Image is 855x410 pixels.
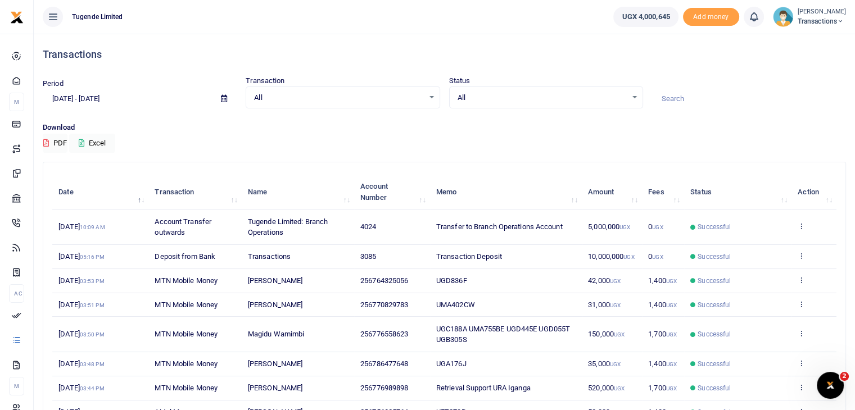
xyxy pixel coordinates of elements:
[684,175,791,209] th: Status: activate to sort column ascending
[588,222,630,231] span: 5,000,000
[360,330,408,338] span: 256776558623
[9,377,24,395] li: M
[248,359,302,368] span: [PERSON_NAME]
[588,300,621,309] span: 31,000
[642,175,684,209] th: Fees: activate to sort column ascending
[9,284,24,303] li: Ac
[58,222,105,231] span: [DATE]
[698,359,731,369] span: Successful
[155,384,218,392] span: MTN Mobile Money
[436,276,467,285] span: UGD836F
[354,175,430,209] th: Account Number: activate to sort column ascending
[698,383,731,393] span: Successful
[360,222,376,231] span: 4024
[360,359,408,368] span: 256786477648
[436,222,563,231] span: Transfer to Branch Operations Account
[80,224,105,230] small: 10:09 AM
[648,359,677,368] span: 1,400
[698,329,731,339] span: Successful
[80,302,105,308] small: 03:51 PM
[155,330,218,338] span: MTN Mobile Money
[248,252,291,261] span: Transactions
[666,331,677,338] small: UGX
[155,252,215,261] span: Deposit from Bank
[588,359,621,368] span: 35,000
[58,300,104,309] span: [DATE]
[80,361,105,367] small: 03:48 PM
[614,331,625,338] small: UGX
[436,359,467,368] span: UGA176J
[588,330,625,338] span: 150,000
[43,48,846,61] h4: Transactions
[840,372,849,381] span: 2
[248,330,304,338] span: Magidu Wamimbi
[436,252,502,261] span: Transaction Deposit
[648,252,663,261] span: 0
[648,300,677,309] span: 1,400
[360,252,376,261] span: 3085
[773,7,846,27] a: profile-user [PERSON_NAME] Transactions
[436,300,475,309] span: UMA402CW
[248,217,328,237] span: Tugende Limited: Branch Operations
[69,134,115,153] button: Excel
[43,122,846,134] p: Download
[683,8,739,26] li: Toup your wallet
[155,276,218,285] span: MTN Mobile Money
[360,384,408,392] span: 256776989898
[648,222,663,231] span: 0
[648,276,677,285] span: 1,400
[798,7,846,17] small: [PERSON_NAME]
[155,359,218,368] span: MTN Mobile Money
[609,7,682,27] li: Wallet ballance
[588,252,634,261] span: 10,000,000
[623,254,634,260] small: UGX
[773,7,793,27] img: profile-user
[666,361,677,367] small: UGX
[360,300,408,309] span: 256770829783
[683,8,739,26] span: Add money
[666,302,677,308] small: UGX
[582,175,642,209] th: Amount: activate to sort column ascending
[10,11,24,24] img: logo-small
[80,331,105,338] small: 03:50 PM
[58,252,104,261] span: [DATE]
[248,300,302,309] span: [PERSON_NAME]
[610,302,621,308] small: UGX
[698,276,731,286] span: Successful
[652,89,846,108] input: Search
[67,12,128,22] span: Tugende Limited
[817,372,844,399] iframe: Intercom live chat
[242,175,354,209] th: Name: activate to sort column ascending
[683,12,739,20] a: Add money
[80,254,105,260] small: 05:16 PM
[155,217,211,237] span: Account Transfer outwards
[648,330,677,338] span: 1,700
[613,7,678,27] a: UGX 4,000,645
[614,385,625,391] small: UGX
[43,134,67,153] button: PDF
[798,16,846,26] span: Transactions
[248,384,302,392] span: [PERSON_NAME]
[610,278,621,284] small: UGX
[10,12,24,21] a: logo-small logo-large logo-large
[698,252,731,262] span: Successful
[43,78,64,89] label: Period
[43,89,212,108] input: select period
[652,254,663,260] small: UGX
[666,278,677,284] small: UGX
[436,384,531,392] span: Retrieval Support URA Iganga
[9,93,24,111] li: M
[648,384,677,392] span: 1,700
[360,276,408,285] span: 256764325056
[619,224,630,230] small: UGX
[610,361,621,367] small: UGX
[698,300,731,310] span: Successful
[246,75,284,86] label: Transaction
[80,385,105,391] small: 03:44 PM
[652,224,663,230] small: UGX
[80,278,105,284] small: 03:53 PM
[58,276,104,285] span: [DATE]
[588,276,621,285] span: 42,000
[698,222,731,232] span: Successful
[248,276,302,285] span: [PERSON_NAME]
